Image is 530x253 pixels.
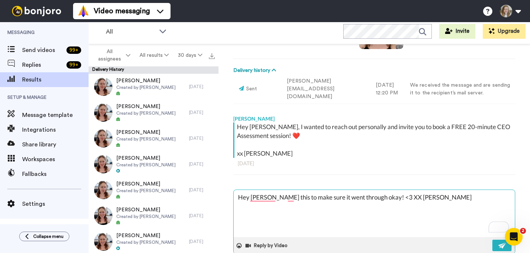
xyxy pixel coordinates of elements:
[245,240,290,251] button: Reply by Video
[94,129,113,148] img: a9b340d5-3ee7-44cf-9c0d-d1914ed02eed-thumb.jpg
[9,6,64,16] img: bj-logo-header-white.svg
[376,83,398,96] time: [DATE] 12:20 PM
[22,75,89,84] span: Results
[22,111,89,119] span: Message template
[116,136,176,142] span: Created by [PERSON_NAME]
[189,239,215,245] div: [DATE]
[89,74,218,100] a: [PERSON_NAME]Created by [PERSON_NAME][DATE]
[94,181,113,199] img: 4a8b7db2-9fca-4ef3-8ecb-6893a247a59c-thumb.jpg
[116,129,176,136] span: [PERSON_NAME]
[116,206,176,214] span: [PERSON_NAME]
[189,213,215,219] div: [DATE]
[116,110,176,116] span: Created by [PERSON_NAME]
[439,24,475,39] button: Invite
[173,49,207,62] button: 30 days
[22,200,89,208] span: Settings
[94,207,113,225] img: f1626ee1-dd41-4c04-8c9d-bac35ad44136-thumb.jpg
[22,60,63,69] span: Replies
[116,214,176,219] span: Created by [PERSON_NAME]
[19,232,69,241] button: Collapse menu
[94,155,113,173] img: 1ed97b65-0857-41cd-ac61-8738c8b6276f-thumb.jpg
[281,74,370,104] td: [PERSON_NAME][EMAIL_ADDRESS][DOMAIN_NAME]
[22,170,89,179] span: Fallbacks
[116,180,176,188] span: [PERSON_NAME]
[94,77,113,96] img: 09135236-9fad-4631-9a24-465caec72807-thumb.jpg
[189,84,215,90] div: [DATE]
[94,103,113,122] img: a42b4277-7497-4fa1-b8bb-f1c4eeecf023-thumb.jpg
[22,46,63,55] span: Send videos
[116,188,176,194] span: Created by [PERSON_NAME]
[22,140,89,149] span: Share library
[116,84,176,90] span: Created by [PERSON_NAME]
[22,155,89,164] span: Workspaces
[237,122,513,158] div: Hey [PERSON_NAME], I wanted to reach out personally and invite you to book a FREE 20-minute CEO A...
[233,66,278,74] button: Delivery history
[189,110,215,115] div: [DATE]
[189,187,215,193] div: [DATE]
[89,66,218,74] div: Delivery History
[189,135,215,141] div: [DATE]
[483,24,526,39] button: Upgrade
[94,6,150,16] span: Video messaging
[520,228,526,234] span: 2
[116,232,176,239] span: [PERSON_NAME]
[89,177,218,203] a: [PERSON_NAME]Created by [PERSON_NAME][DATE]
[89,203,218,229] a: [PERSON_NAME]Created by [PERSON_NAME][DATE]
[116,155,176,162] span: [PERSON_NAME]
[78,5,89,17] img: vm-color.svg
[116,103,176,110] span: [PERSON_NAME]
[22,125,89,134] span: Integrations
[89,125,218,151] a: [PERSON_NAME]Created by [PERSON_NAME][DATE]
[89,151,218,177] a: [PERSON_NAME]Created by [PERSON_NAME][DATE]
[94,48,124,63] span: All assignees
[116,77,176,84] span: [PERSON_NAME]
[89,100,218,125] a: [PERSON_NAME]Created by [PERSON_NAME][DATE]
[106,27,155,36] span: All
[405,74,515,104] td: We received the message and are sending it to the recipient’s mail server.
[189,161,215,167] div: [DATE]
[135,49,173,62] button: All results
[116,239,176,245] span: Created by [PERSON_NAME]
[116,162,176,168] span: Created by [PERSON_NAME]
[233,111,515,122] div: [PERSON_NAME]
[90,45,135,66] button: All assignees
[66,61,81,69] div: 99 +
[505,228,523,246] iframe: Intercom live chat
[233,74,281,104] td: Sent
[238,160,511,167] div: [DATE]
[209,53,215,59] img: export.svg
[234,190,515,237] textarea: To enrich screen reader interactions, please activate Accessibility in Grammarly extension settings
[94,232,113,251] img: 71b13d03-47b2-4213-a7de-9d1b977db7c5-thumb.jpg
[66,46,81,54] div: 99 +
[498,243,506,249] img: send-white.svg
[207,50,217,61] button: Export all results that match these filters now.
[33,233,63,239] span: Collapse menu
